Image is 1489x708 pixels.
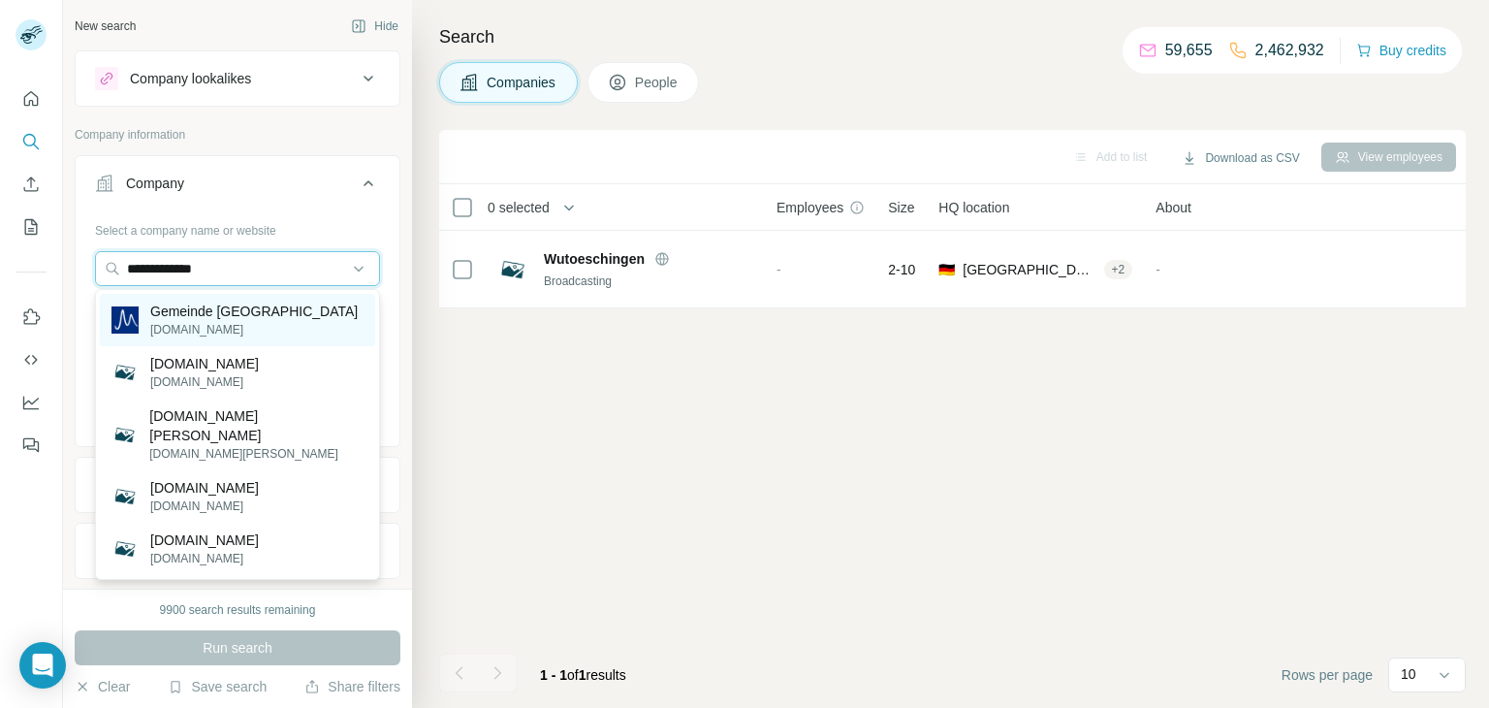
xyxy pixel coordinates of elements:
[16,385,47,420] button: Dashboard
[111,483,139,510] img: mtm-meckesheim.de
[126,174,184,193] div: Company
[95,214,380,240] div: Select a company name or website
[150,531,259,550] p: [DOMAIN_NAME]
[544,273,753,290] div: Broadcasting
[304,677,400,696] button: Share filters
[938,198,1009,217] span: HQ location
[111,535,139,563] img: tensing-meckesheim.de
[1168,144,1313,173] button: Download as CSV
[76,462,399,508] button: Industry
[150,478,259,498] p: [DOMAIN_NAME]
[150,354,259,373] p: [DOMAIN_NAME]
[19,642,66,689] div: Open Intercom Messenger
[16,300,47,335] button: Use Surfe on LinkedIn
[938,260,955,279] span: 🇩🇪
[540,667,567,683] span: 1 - 1
[16,167,47,202] button: Enrich CSV
[150,498,259,515] p: [DOMAIN_NAME]
[16,124,47,159] button: Search
[963,260,1095,279] span: [GEOGRAPHIC_DATA], Wutöschingen
[150,302,358,321] p: Gemeinde [GEOGRAPHIC_DATA]
[76,55,399,102] button: Company lookalikes
[635,73,680,92] span: People
[1165,39,1213,62] p: 59,655
[1356,37,1446,64] button: Buy credits
[1255,39,1324,62] p: 2,462,932
[150,550,259,567] p: [DOMAIN_NAME]
[487,73,557,92] span: Companies
[75,126,400,144] p: Company information
[776,198,843,217] span: Employees
[111,306,139,334] img: Gemeinde Meckesheim
[888,260,915,279] span: 2-10
[1401,664,1416,684] p: 10
[16,342,47,377] button: Use Surfe API
[168,677,267,696] button: Save search
[1104,261,1133,278] div: + 2
[75,17,136,35] div: New search
[150,321,358,338] p: [DOMAIN_NAME]
[544,249,645,269] span: Wutoeschingen
[497,254,528,285] img: Logo of Wutoeschingen
[888,198,914,217] span: Size
[337,12,412,41] button: Hide
[111,359,139,386] img: orthopaedie-meckesheim.de
[149,445,364,463] p: [DOMAIN_NAME][PERSON_NAME]
[16,81,47,116] button: Quick start
[150,373,259,391] p: [DOMAIN_NAME]
[160,601,316,619] div: 9900 search results remaining
[1282,665,1373,685] span: Rows per page
[439,23,1466,50] h4: Search
[540,667,626,683] span: results
[75,677,130,696] button: Clear
[76,528,399,574] button: HQ location
[579,667,586,683] span: 1
[776,262,781,277] span: -
[567,667,579,683] span: of
[111,422,138,448] img: gasthaus-lamm-meckesheim.de
[16,209,47,244] button: My lists
[488,198,550,217] span: 0 selected
[76,160,399,214] button: Company
[16,428,47,463] button: Feedback
[130,69,251,88] div: Company lookalikes
[149,406,364,445] p: [DOMAIN_NAME][PERSON_NAME]
[1156,198,1191,217] span: About
[1156,262,1160,277] span: -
